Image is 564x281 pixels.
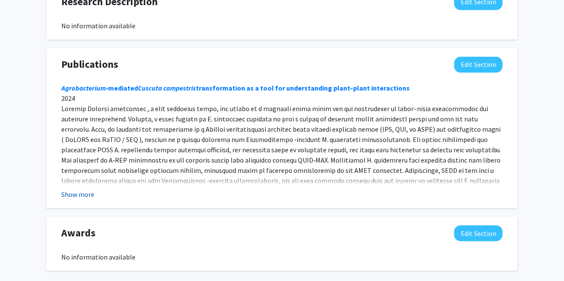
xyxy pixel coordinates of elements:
span: Awards [61,225,96,241]
iframe: Chat [6,242,36,275]
i: Cuscuta campestris [138,84,196,92]
span: Publications [61,57,118,72]
button: Edit Awards [454,225,503,241]
a: Agrobacterium‐mediatedCuscuta campestristransformation as a tool for understanding plant–plant in... [61,84,410,92]
button: Show more [61,189,94,199]
i: Agrobacterium [61,84,106,92]
div: No information available [61,252,503,262]
div: No information available [61,21,503,31]
button: Edit Publications [454,57,503,73]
